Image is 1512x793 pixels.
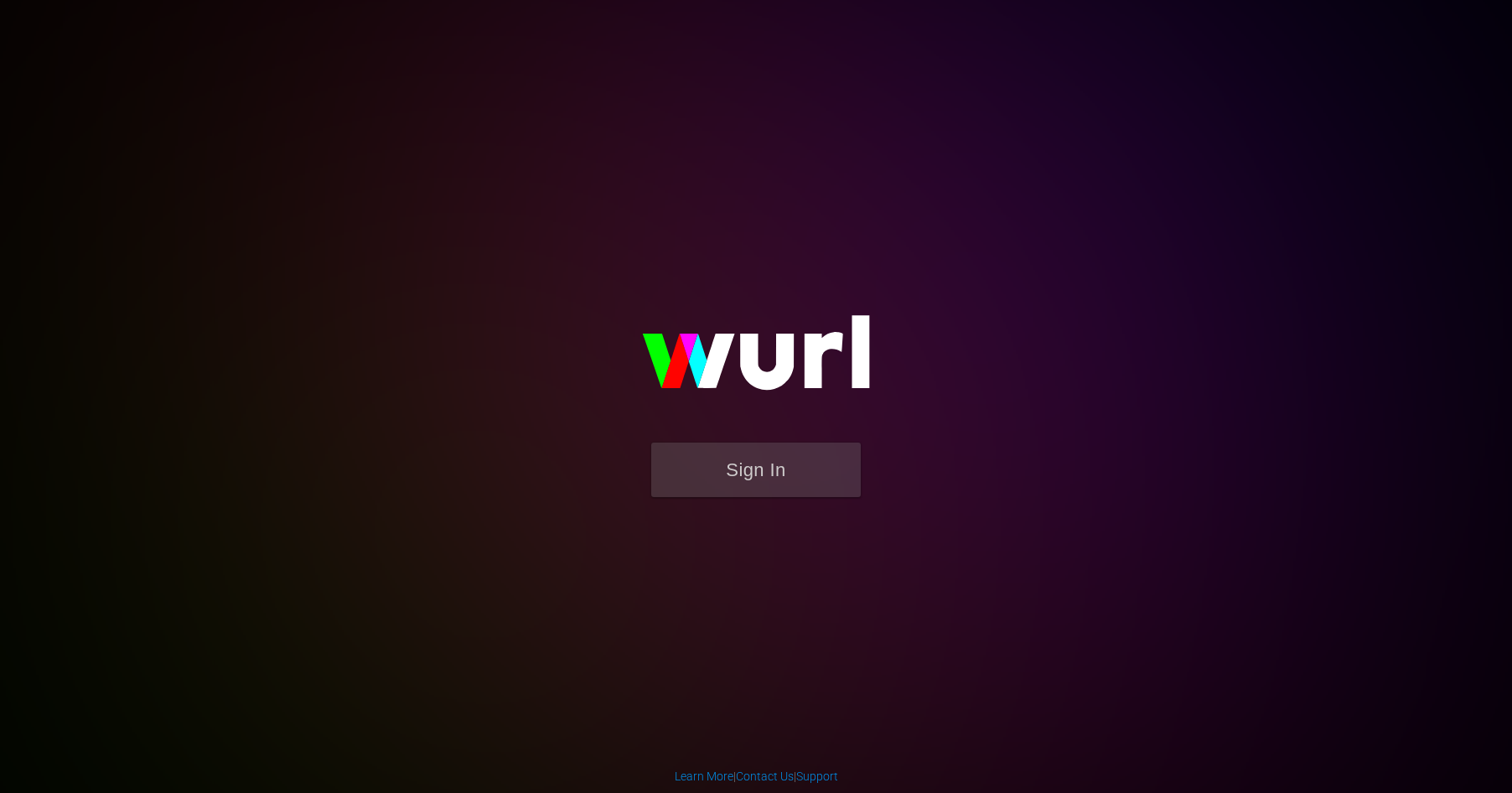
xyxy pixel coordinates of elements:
a: Support [796,770,838,783]
a: Learn More [675,770,733,783]
div: | | [675,768,838,785]
button: Sign In [651,443,861,497]
a: Contact Us [736,770,794,783]
img: wurl-logo-on-black-223613ac3d8ba8fe6dc639794a292ebdb59501304c7dfd60c99c58986ef67473.svg [588,279,924,442]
